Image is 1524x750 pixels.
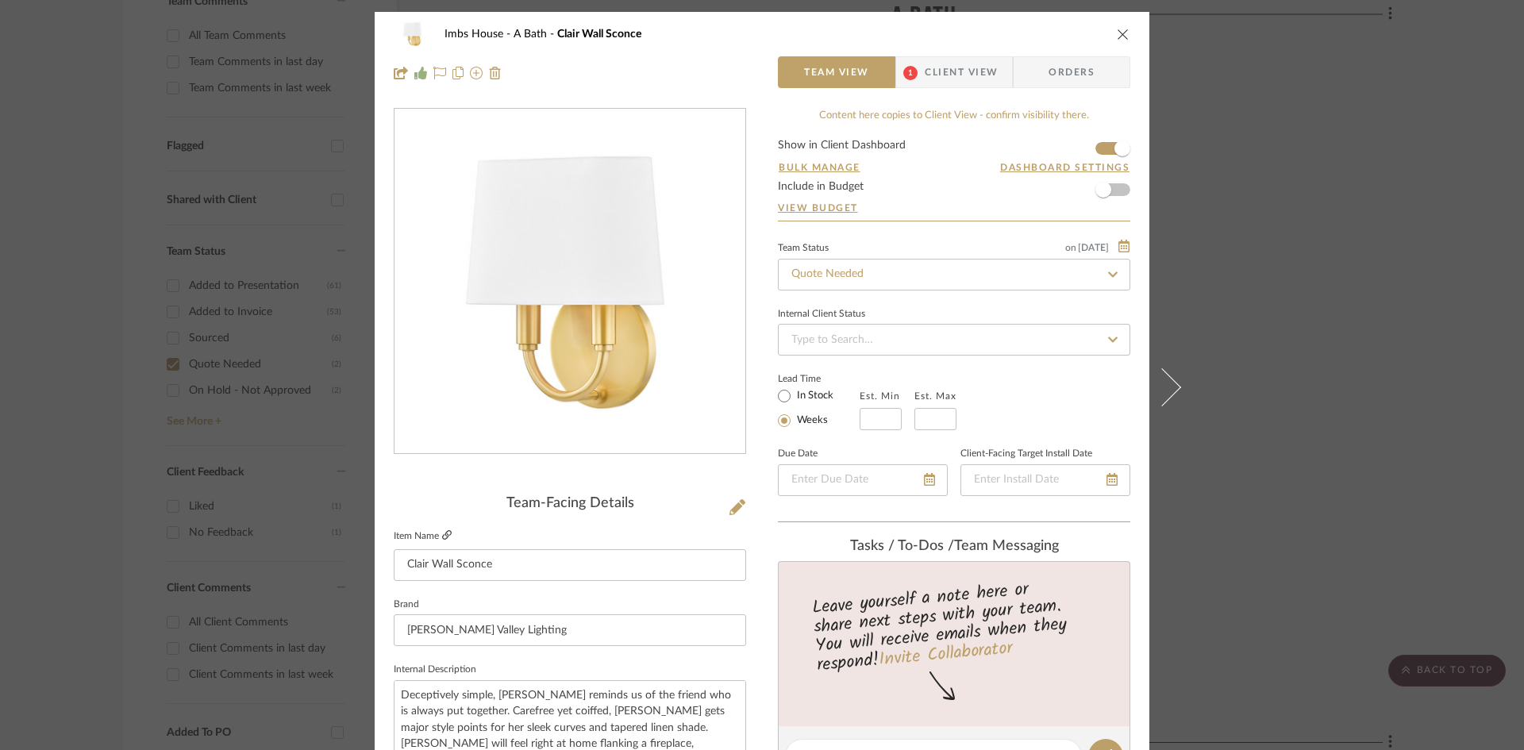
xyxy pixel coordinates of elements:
[394,666,476,674] label: Internal Description
[878,635,1014,675] a: Invite Collaborator
[860,390,900,402] label: Est. Min
[394,110,745,454] div: 0
[1076,242,1110,253] span: [DATE]
[1031,56,1112,88] span: Orders
[778,371,860,386] label: Lead Time
[394,549,746,581] input: Enter Item Name
[778,324,1130,356] input: Type to Search…
[960,450,1092,458] label: Client-Facing Target Install Date
[489,67,502,79] img: Remove from project
[778,386,860,430] mat-radio-group: Select item type
[778,202,1130,214] a: View Budget
[794,389,833,403] label: In Stock
[794,413,828,428] label: Weeks
[925,56,998,88] span: Client View
[394,529,452,543] label: Item Name
[778,464,948,496] input: Enter Due Date
[804,56,869,88] span: Team View
[778,108,1130,124] div: Content here copies to Client View - confirm visibility there.
[394,601,419,609] label: Brand
[778,450,818,458] label: Due Date
[960,464,1130,496] input: Enter Install Date
[778,259,1130,290] input: Type to Search…
[1065,243,1076,252] span: on
[778,310,865,318] div: Internal Client Status
[394,614,746,646] input: Enter Brand
[778,160,861,175] button: Bulk Manage
[778,538,1130,556] div: team Messaging
[914,390,956,402] label: Est. Max
[394,18,432,50] img: c3ce7dcf-3173-4925-b5ad-105d3ec61104_48x40.jpg
[394,495,746,513] div: Team-Facing Details
[1116,27,1130,41] button: close
[999,160,1130,175] button: Dashboard Settings
[557,29,641,40] span: Clair Wall Sconce
[514,29,557,40] span: A Bath
[398,110,742,454] img: c3ce7dcf-3173-4925-b5ad-105d3ec61104_436x436.jpg
[776,572,1133,679] div: Leave yourself a note here or share next steps with your team. You will receive emails when they ...
[903,66,918,80] span: 1
[778,244,829,252] div: Team Status
[850,539,954,553] span: Tasks / To-Dos /
[444,29,514,40] span: Imbs House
